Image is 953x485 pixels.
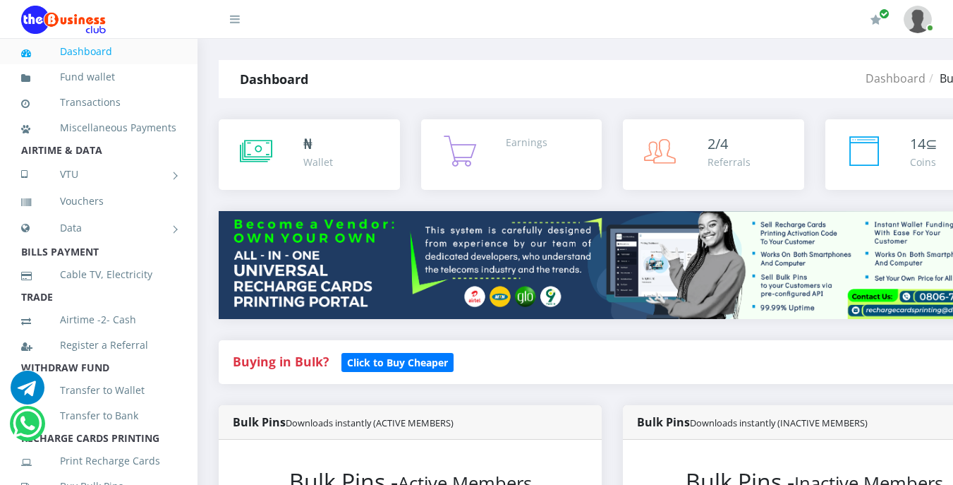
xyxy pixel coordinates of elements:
[708,155,751,169] div: Referrals
[303,133,333,155] div: ₦
[21,61,176,93] a: Fund wallet
[240,71,308,88] strong: Dashboard
[21,35,176,68] a: Dashboard
[11,381,44,405] a: Chat for support
[690,417,868,429] small: Downloads instantly (INACTIVE MEMBERS)
[233,353,329,370] strong: Buying in Bulk?
[623,119,804,190] a: 2/4 Referrals
[21,304,176,336] a: Airtime -2- Cash
[21,86,176,119] a: Transactions
[637,414,868,430] strong: Bulk Pins
[341,353,454,370] a: Click to Buy Cheaper
[21,445,176,477] a: Print Recharge Cards
[233,414,454,430] strong: Bulk Pins
[21,112,176,144] a: Miscellaneous Payments
[866,71,925,86] a: Dashboard
[879,8,890,19] span: Renew/Upgrade Subscription
[910,134,925,153] span: 14
[21,374,176,407] a: Transfer to Wallet
[910,155,937,169] div: Coins
[219,119,400,190] a: ₦ Wallet
[21,400,176,432] a: Transfer to Bank
[21,329,176,361] a: Register a Referral
[21,185,176,217] a: Vouchers
[421,119,602,190] a: Earnings
[347,356,448,369] b: Click to Buy Cheaper
[303,155,333,169] div: Wallet
[21,157,176,192] a: VTU
[506,135,547,150] div: Earnings
[910,133,937,155] div: ⊆
[286,417,454,429] small: Downloads instantly (ACTIVE MEMBERS)
[904,6,932,33] img: User
[21,210,176,246] a: Data
[708,134,728,153] span: 2/4
[21,258,176,291] a: Cable TV, Electricity
[21,6,106,34] img: Logo
[13,417,42,441] a: Chat for support
[870,14,881,25] i: Renew/Upgrade Subscription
